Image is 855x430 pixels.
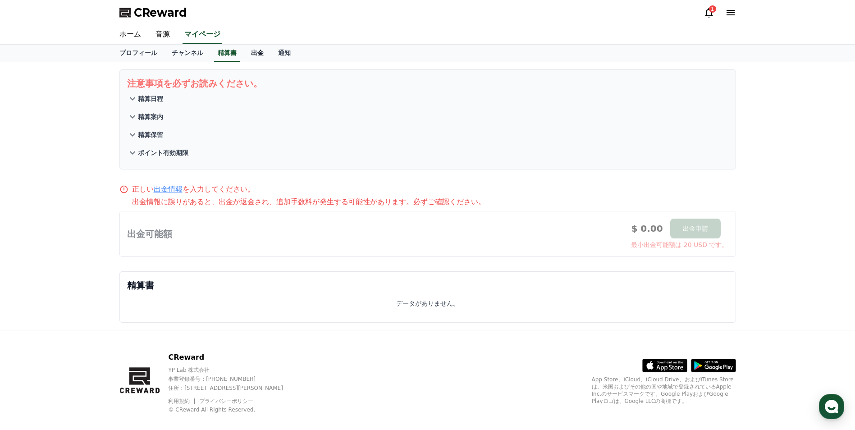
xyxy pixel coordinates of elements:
[168,398,197,404] a: 利用規約
[138,130,163,139] p: 精算保留
[138,112,163,121] p: 精算案内
[127,90,728,108] button: 精算日程
[396,299,459,308] p: データがありません。
[75,300,101,307] span: Messages
[127,77,728,90] p: 注意事項を必ずお読みください。
[214,45,240,62] a: 精算書
[168,366,298,374] p: YP Lab 株式会社
[133,299,155,306] span: Settings
[168,406,298,413] p: © CReward All Rights Reserved.
[168,384,298,392] p: 住所 : [STREET_ADDRESS][PERSON_NAME]
[127,144,728,162] button: ポイント有効期限
[59,286,116,308] a: Messages
[168,375,298,383] p: 事業登録番号 : [PHONE_NUMBER]
[3,286,59,308] a: Home
[112,25,148,44] a: ホーム
[148,25,177,44] a: 音源
[183,25,222,44] a: マイページ
[134,5,187,20] span: CReward
[138,148,188,157] p: ポイント有効期限
[244,45,271,62] a: 出金
[592,376,736,405] p: App Store、iCloud、iCloud Drive、およびiTunes Storeは、米国およびその他の国や地域で登録されているApple Inc.のサービスマークです。Google P...
[127,108,728,126] button: 精算案内
[199,398,253,404] a: プライバシーポリシー
[119,5,187,20] a: CReward
[116,286,173,308] a: Settings
[154,185,183,193] a: 出金情報
[138,94,163,103] p: 精算日程
[709,5,716,13] div: 1
[132,197,736,207] p: 出金情報に誤りがあると、出金が返金され、追加手数料が発生する可能性があります。必ずご確認ください。
[127,279,728,292] p: 精算書
[704,7,714,18] a: 1
[23,299,39,306] span: Home
[271,45,298,62] a: 通知
[168,352,298,363] p: CReward
[165,45,210,62] a: チャンネル
[112,45,165,62] a: プロフィール
[132,184,255,195] p: 正しい を入力してください。
[127,126,728,144] button: 精算保留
